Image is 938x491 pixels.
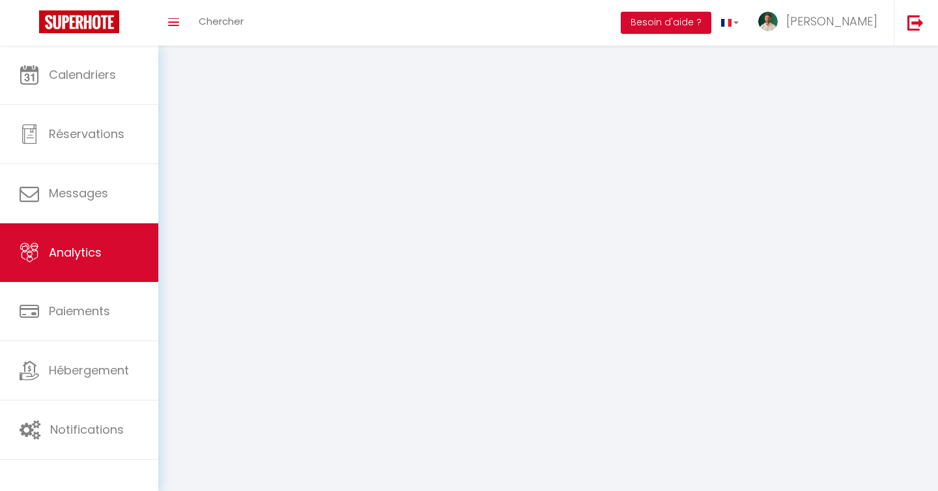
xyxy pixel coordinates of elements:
span: Calendriers [49,66,116,83]
button: Ouvrir le widget de chat LiveChat [10,5,50,44]
button: Besoin d'aide ? [621,12,711,34]
span: Messages [49,185,108,201]
span: Hébergement [49,362,129,378]
span: Analytics [49,244,102,260]
span: Notifications [50,421,124,438]
span: Chercher [199,14,244,28]
span: Réservations [49,126,124,142]
img: Super Booking [39,10,119,33]
span: [PERSON_NAME] [786,13,877,29]
img: ... [758,12,778,31]
img: logout [907,14,924,31]
span: Paiements [49,303,110,319]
